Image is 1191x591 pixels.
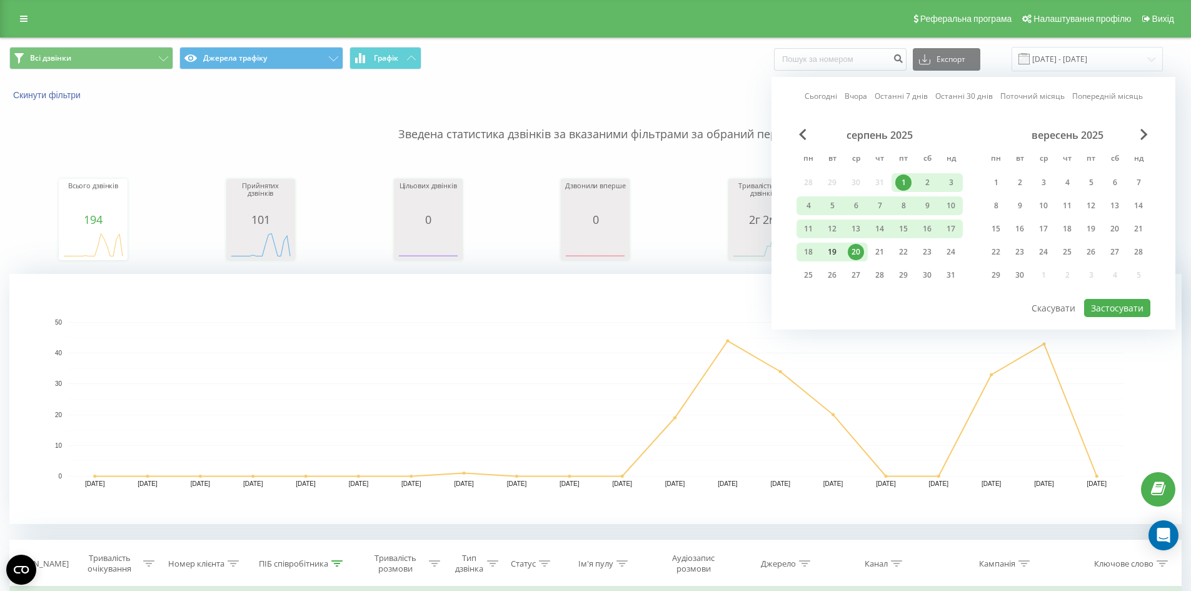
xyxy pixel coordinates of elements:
div: 13 [848,221,864,237]
div: Цільових дзвінків [397,182,460,213]
text: [DATE] [401,480,421,487]
div: вт 2 вер 2025 р. [1008,173,1032,192]
div: вт 16 вер 2025 р. [1008,220,1032,238]
div: 11 [800,221,817,237]
div: Тривалість розмови [364,553,426,574]
div: пн 4 серп 2025 р. [797,196,820,215]
div: 22 [988,244,1004,260]
div: 28 [1130,244,1147,260]
div: ср 20 серп 2025 р. [844,243,868,261]
div: пт 8 серп 2025 р. [892,196,915,215]
div: 7 [1130,174,1147,191]
div: пн 11 серп 2025 р. [797,220,820,238]
div: сб 13 вер 2025 р. [1103,196,1127,215]
text: 50 [55,319,63,326]
div: нд 21 вер 2025 р. [1127,220,1150,238]
div: 20 [848,244,864,260]
div: сб 27 вер 2025 р. [1103,243,1127,261]
div: сб 6 вер 2025 р. [1103,173,1127,192]
div: нд 17 серп 2025 р. [939,220,963,238]
span: Previous Month [799,129,807,140]
div: сб 30 серп 2025 р. [915,266,939,285]
div: нд 10 серп 2025 р. [939,196,963,215]
div: пн 18 серп 2025 р. [797,243,820,261]
div: чт 21 серп 2025 р. [868,243,892,261]
div: Open Intercom Messenger [1148,520,1178,550]
div: 21 [872,244,888,260]
svg: A chart. [62,226,124,263]
div: пт 26 вер 2025 р. [1079,243,1103,261]
button: Open CMP widget [6,555,36,585]
div: Джерело [761,558,796,569]
div: 13 [1107,198,1123,214]
div: 18 [800,244,817,260]
div: 18 [1059,221,1075,237]
div: чт 4 вер 2025 р. [1055,173,1079,192]
button: Застосувати [1084,299,1150,317]
input: Пошук за номером [774,48,907,71]
svg: A chart. [731,226,794,263]
div: чт 18 вер 2025 р. [1055,220,1079,238]
text: [DATE] [1034,480,1054,487]
div: пт 19 вер 2025 р. [1079,220,1103,238]
button: Скасувати [1025,299,1082,317]
svg: A chart. [229,226,292,263]
div: пт 15 серп 2025 р. [892,220,915,238]
text: [DATE] [138,480,158,487]
abbr: п’ятниця [894,150,913,169]
span: Налаштування профілю [1033,14,1131,24]
div: 19 [1083,221,1099,237]
div: 27 [848,267,864,283]
div: ср 17 вер 2025 р. [1032,220,1055,238]
div: сб 9 серп 2025 р. [915,196,939,215]
div: 27 [1107,244,1123,260]
div: 6 [1107,174,1123,191]
div: A chart. [9,274,1182,524]
abbr: вівторок [823,150,842,169]
text: [DATE] [665,480,685,487]
div: 30 [919,267,935,283]
div: ПІБ співробітника [259,558,328,569]
abbr: неділя [1129,150,1148,169]
div: [PERSON_NAME] [6,558,69,569]
span: Графік [374,54,398,63]
div: 16 [1012,221,1028,237]
button: Графік [349,47,421,69]
div: Кампанія [979,558,1015,569]
text: [DATE] [560,480,580,487]
div: нд 7 вер 2025 р. [1127,173,1150,192]
abbr: субота [918,150,937,169]
div: пт 29 серп 2025 р. [892,266,915,285]
div: A chart. [564,226,626,263]
div: сб 2 серп 2025 р. [915,173,939,192]
div: 14 [872,221,888,237]
div: нд 14 вер 2025 р. [1127,196,1150,215]
div: 20 [1107,221,1123,237]
div: 8 [895,198,912,214]
div: чт 11 вер 2025 р. [1055,196,1079,215]
text: [DATE] [454,480,474,487]
div: пт 5 вер 2025 р. [1079,173,1103,192]
text: 20 [55,412,63,418]
text: [DATE] [612,480,632,487]
div: пн 8 вер 2025 р. [984,196,1008,215]
div: нд 31 серп 2025 р. [939,266,963,285]
div: Прийнятих дзвінків [229,182,292,213]
abbr: понеділок [799,150,818,169]
div: 101 [229,213,292,226]
div: 1 [988,174,1004,191]
div: ср 6 серп 2025 р. [844,196,868,215]
div: 24 [1035,244,1052,260]
div: A chart. [397,226,460,263]
div: вт 23 вер 2025 р. [1008,243,1032,261]
div: пн 15 вер 2025 р. [984,220,1008,238]
div: нд 3 серп 2025 р. [939,173,963,192]
button: Експорт [913,48,980,71]
div: чт 25 вер 2025 р. [1055,243,1079,261]
abbr: п’ятниця [1082,150,1100,169]
div: 10 [943,198,959,214]
div: вт 30 вер 2025 р. [1008,266,1032,285]
div: 15 [895,221,912,237]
